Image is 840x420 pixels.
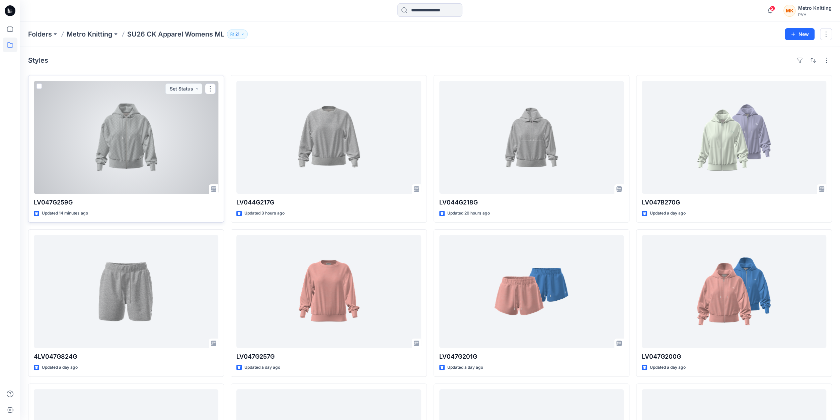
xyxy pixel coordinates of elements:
[770,6,775,11] span: 2
[236,235,421,348] a: LV047G257G
[650,364,686,371] p: Updated a day ago
[227,29,248,39] button: 21
[244,364,280,371] p: Updated a day ago
[34,198,218,207] p: LV047G259G
[642,352,826,361] p: LV047G200G
[439,198,624,207] p: LV044G218G
[235,31,239,38] p: 21
[42,210,88,217] p: Updated 14 minutes ago
[127,29,224,39] p: SU26 CK Apparel Womens ML
[236,81,421,194] a: LV044G217G
[28,56,48,64] h4: Styles
[244,210,285,217] p: Updated 3 hours ago
[642,81,826,194] a: LV047B270G
[447,364,483,371] p: Updated a day ago
[439,352,624,361] p: LV047G201G
[34,352,218,361] p: 4LV047G824G
[650,210,686,217] p: Updated a day ago
[67,29,112,39] a: Metro Knitting
[236,352,421,361] p: LV047G257G
[798,4,832,12] div: Metro Knitting
[34,235,218,348] a: 4LV047G824G
[785,28,815,40] button: New
[42,364,78,371] p: Updated a day ago
[642,235,826,348] a: LV047G200G
[236,198,421,207] p: LV044G217G
[642,198,826,207] p: LV047B270G
[447,210,490,217] p: Updated 20 hours ago
[439,235,624,348] a: LV047G201G
[439,81,624,194] a: LV044G218G
[783,5,795,17] div: MK
[798,12,832,17] div: PVH
[28,29,52,39] a: Folders
[34,81,218,194] a: LV047G259G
